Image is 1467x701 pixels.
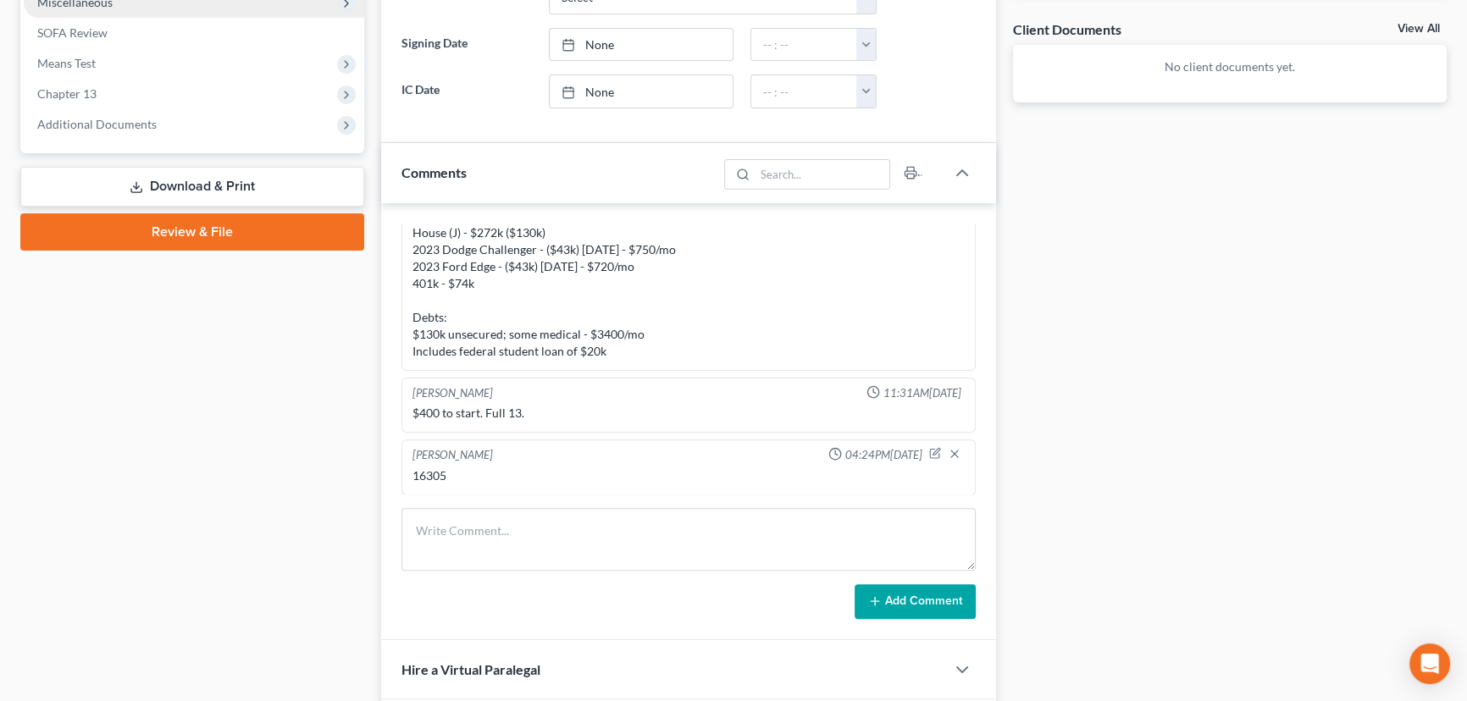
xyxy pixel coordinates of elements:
span: Comments [401,164,467,180]
a: View All [1398,23,1440,35]
div: Income: $168k/yr Spouse doesn't work. 3 children - 23, 18, 17 (none work). Oldest is disabled. As... [412,123,965,360]
a: SOFA Review [24,18,364,48]
span: Means Test [37,56,96,70]
label: Signing Date [393,28,540,62]
input: Search... [755,160,889,189]
p: No client documents yet. [1027,58,1434,75]
span: Additional Documents [37,117,157,131]
button: Add Comment [855,584,976,620]
a: None [550,75,732,108]
input: -- : -- [751,29,858,61]
span: SOFA Review [37,25,108,40]
div: Client Documents [1013,20,1121,38]
div: [PERSON_NAME] [412,447,493,464]
span: Chapter 13 [37,86,97,101]
span: 04:24PM[DATE] [845,447,922,463]
input: -- : -- [751,75,858,108]
a: None [550,29,732,61]
label: IC Date [393,75,540,108]
div: [PERSON_NAME] [412,385,493,401]
span: 11:31AM[DATE] [883,385,961,401]
a: Download & Print [20,167,364,207]
div: $400 to start. Full 13. [412,405,965,422]
a: Review & File [20,213,364,251]
span: Hire a Virtual Paralegal [401,661,540,677]
div: 16305 [412,467,965,484]
div: Open Intercom Messenger [1409,643,1450,684]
